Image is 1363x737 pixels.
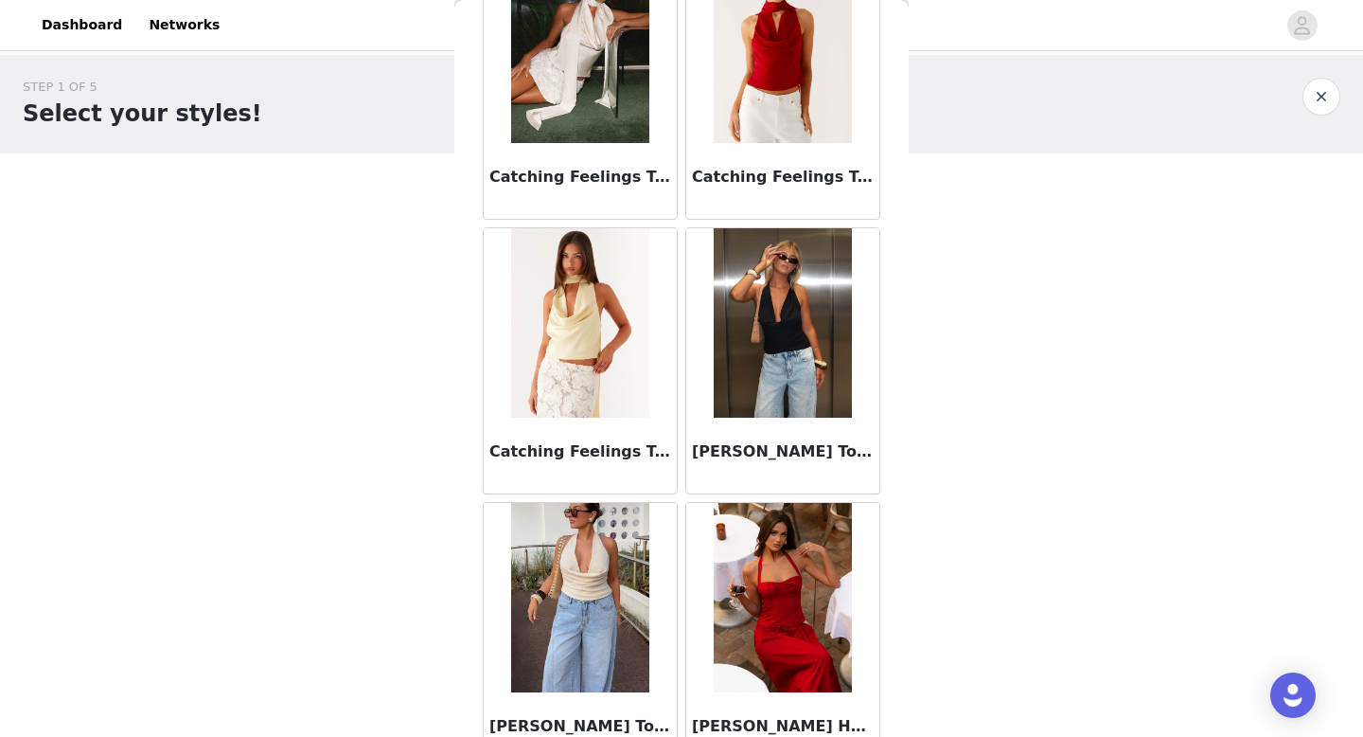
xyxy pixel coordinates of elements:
div: avatar [1293,10,1311,41]
img: Catching Feelings Top - Yellow [511,228,648,418]
h3: Catching Feelings Top - Red [692,166,874,189]
h3: Catching Feelings Top - Ivory [489,166,671,189]
a: Dashboard [30,4,133,46]
img: Charli Cowl Top - Black [714,228,851,418]
h3: Catching Feelings Top - Yellow [489,440,671,463]
h1: Select your styles! [23,97,262,131]
img: Cheryl Bustier Halter Top - Cherry Red [714,503,851,692]
img: Charli Cowl Top - Lemon [511,503,648,692]
div: Open Intercom Messenger [1270,673,1316,718]
h3: [PERSON_NAME] Top - Black [692,440,874,463]
a: Networks [137,4,231,46]
div: STEP 1 OF 5 [23,78,262,97]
